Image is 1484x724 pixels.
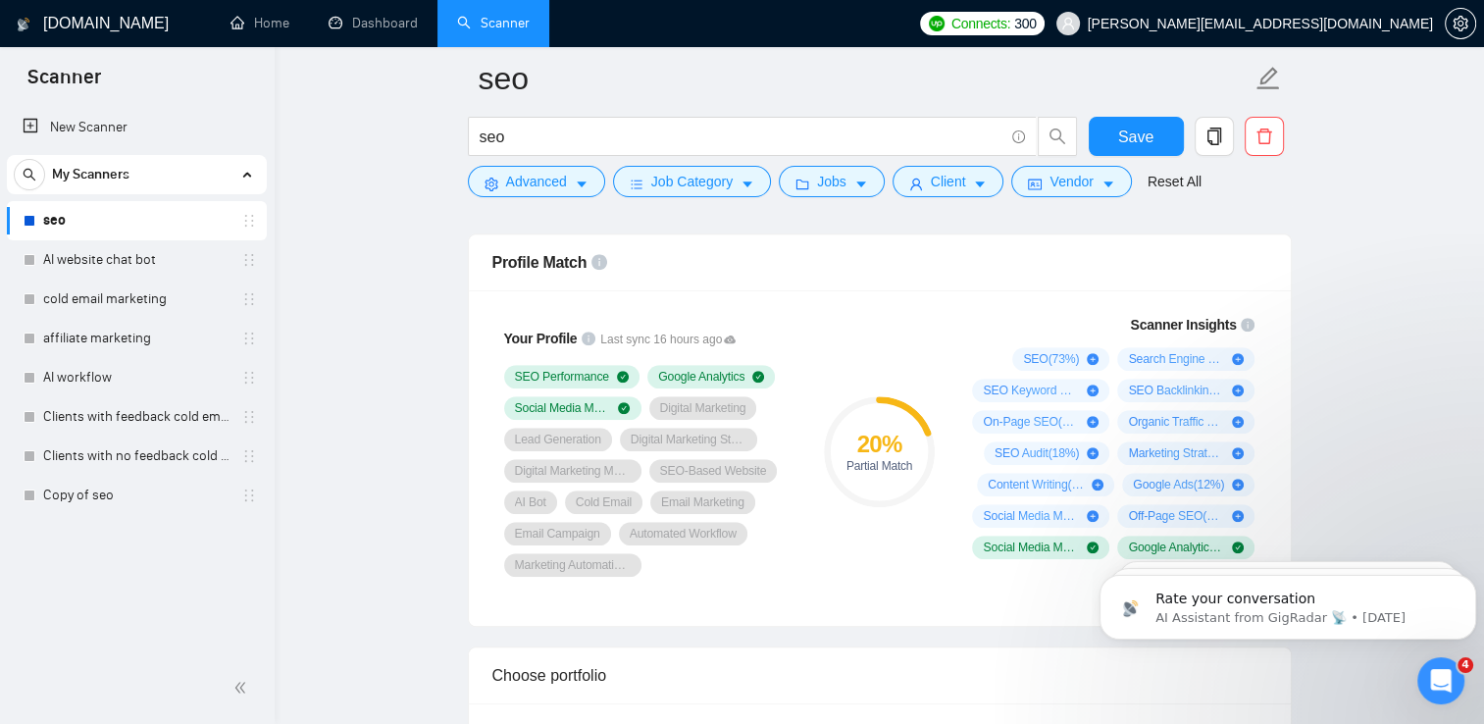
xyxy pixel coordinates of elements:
[1130,318,1236,332] span: Scanner Insights
[43,358,230,397] a: AI workflow
[575,177,588,191] span: caret-down
[230,15,289,31] a: homeHome
[1087,416,1099,428] span: plus-circle
[983,508,1079,524] span: Social Media Management ( 12 %)
[43,476,230,515] a: Copy of seo
[241,448,257,464] span: holder
[1232,447,1244,459] span: plus-circle
[1148,171,1202,192] a: Reset All
[1087,510,1099,522] span: plus-circle
[660,400,746,416] span: Digital Marketing
[492,647,1267,703] div: Choose portfolio
[1061,17,1075,30] span: user
[241,213,257,229] span: holder
[515,557,631,573] span: Marketing Automation Strategy
[973,177,987,191] span: caret-down
[7,108,267,147] li: New Scanner
[1241,318,1254,332] span: info-circle
[576,494,632,510] span: Cold Email
[1255,66,1281,91] span: edit
[7,155,267,515] li: My Scanners
[779,166,885,197] button: folderJobscaret-down
[988,477,1084,492] span: Content Writing ( 14 %)
[492,254,588,271] span: Profile Match
[824,433,935,456] div: 20 %
[43,240,230,280] a: AI website chat bot
[795,177,809,191] span: folder
[1092,534,1484,671] iframe: Intercom notifications message
[1245,117,1284,156] button: delete
[1023,351,1079,367] span: SEO ( 73 %)
[52,155,129,194] span: My Scanners
[951,13,1010,34] span: Connects:
[1128,445,1224,461] span: Marketing Strategy ( 16 %)
[651,171,733,192] span: Job Category
[15,168,44,181] span: search
[12,63,117,104] span: Scanner
[515,432,601,447] span: Lead Generation
[824,460,935,472] div: Partial Match
[468,166,605,197] button: settingAdvancedcaret-down
[1087,542,1099,553] span: check-circle
[241,291,257,307] span: holder
[929,16,945,31] img: upwork-logo.png
[1049,171,1093,192] span: Vendor
[613,166,771,197] button: barsJob Categorycaret-down
[1087,385,1099,396] span: plus-circle
[515,494,546,510] span: AI Bot
[1087,447,1099,459] span: plus-circle
[515,369,609,385] span: SEO Performance
[931,171,966,192] span: Client
[630,177,643,191] span: bars
[241,252,257,268] span: holder
[1232,353,1244,365] span: plus-circle
[1458,657,1473,673] span: 4
[1101,177,1115,191] span: caret-down
[504,331,578,346] span: Your Profile
[658,369,744,385] span: Google Analytics
[1196,128,1233,145] span: copy
[817,171,846,192] span: Jobs
[1087,353,1099,365] span: plus-circle
[995,445,1079,461] span: SEO Audit ( 18 %)
[43,437,230,476] a: Clients with no feedback cold email marketing
[1092,479,1103,491] span: plus-circle
[983,540,1079,555] span: Social Media Marketing ( 24 %)
[600,331,736,349] span: Last sync 16 hours ago
[1445,16,1476,31] a: setting
[661,494,744,510] span: Email Marketing
[582,332,595,345] span: info-circle
[1089,117,1184,156] button: Save
[631,432,746,447] span: Digital Marketing Strategy
[14,159,45,190] button: search
[515,463,631,479] span: Digital Marketing Materials
[506,171,567,192] span: Advanced
[515,526,600,542] span: Email Campaign
[1195,117,1234,156] button: copy
[1118,125,1153,149] span: Save
[43,319,230,358] a: affiliate marketing
[1446,16,1475,31] span: setting
[1128,351,1224,367] span: Search Engine Optimization ( 69 %)
[43,280,230,319] a: cold email marketing
[591,254,607,270] span: info-circle
[660,463,767,479] span: SEO-Based Website
[1128,383,1224,398] span: SEO Backlinking ( 40 %)
[1038,117,1077,156] button: search
[479,54,1252,103] input: Scanner name...
[1133,477,1224,492] span: Google Ads ( 12 %)
[241,331,257,346] span: holder
[1445,8,1476,39] button: setting
[43,201,230,240] a: seo
[485,177,498,191] span: setting
[1028,177,1042,191] span: idcard
[909,177,923,191] span: user
[241,409,257,425] span: holder
[741,177,754,191] span: caret-down
[1232,416,1244,428] span: plus-circle
[23,108,251,147] a: New Scanner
